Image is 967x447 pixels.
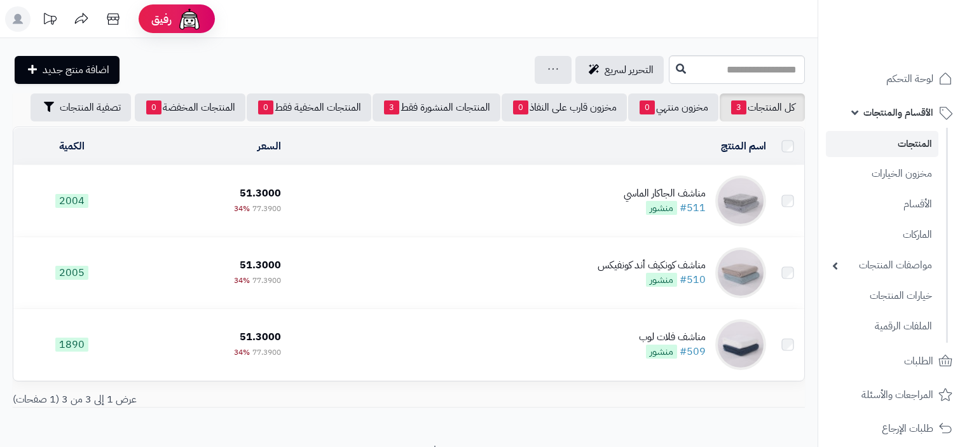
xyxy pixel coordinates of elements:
[55,194,88,208] span: 2004
[55,338,88,352] span: 1890
[731,100,746,114] span: 3
[646,345,677,359] span: منشور
[605,62,654,78] span: التحرير لسريع
[861,386,933,404] span: المراجعات والأسئلة
[882,420,933,437] span: طلبات الإرجاع
[598,258,706,273] div: مناشف كونكيف أند كونفيكس
[234,275,250,286] span: 34%
[904,352,933,370] span: الطلبات
[826,413,959,444] a: طلبات الإرجاع
[373,93,500,121] a: المنتجات المنشورة فقط3
[252,347,281,358] span: 77.3900
[234,203,250,214] span: 34%
[151,11,172,27] span: رفيق
[252,275,281,286] span: 77.3900
[826,313,938,340] a: الملفات الرقمية
[43,62,109,78] span: اضافة منتج جديد
[513,100,528,114] span: 0
[646,201,677,215] span: منشور
[31,93,131,121] button: تصفية المنتجات
[59,139,85,154] a: الكمية
[240,258,281,273] span: 51.3000
[234,347,250,358] span: 34%
[721,139,766,154] a: اسم المنتج
[146,100,161,114] span: 0
[502,93,627,121] a: مخزون قارب على النفاذ0
[826,221,938,249] a: الماركات
[177,6,202,32] img: ai-face.png
[680,272,706,287] a: #510
[826,160,938,188] a: مخزون الخيارات
[646,273,677,287] span: منشور
[640,100,655,114] span: 0
[135,93,245,121] a: المنتجات المخفضة0
[715,319,766,370] img: مناشف فلات لوب
[715,175,766,226] img: مناشف الجاكار الماسي
[55,266,88,280] span: 2005
[863,104,933,121] span: الأقسام والمنتجات
[886,70,933,88] span: لوحة التحكم
[826,380,959,410] a: المراجعات والأسئلة
[240,186,281,201] span: 51.3000
[826,191,938,218] a: الأقسام
[258,100,273,114] span: 0
[826,282,938,310] a: خيارات المنتجات
[720,93,805,121] a: كل المنتجات3
[34,6,65,35] a: تحديثات المنصة
[240,329,281,345] span: 51.3000
[624,186,706,201] div: مناشف الجاكار الماسي
[881,32,955,59] img: logo-2.png
[384,100,399,114] span: 3
[3,392,409,407] div: عرض 1 إلى 3 من 3 (1 صفحات)
[639,330,706,345] div: مناشف فلات لوب
[628,93,718,121] a: مخزون منتهي0
[257,139,281,154] a: السعر
[826,252,938,279] a: مواصفات المنتجات
[826,131,938,157] a: المنتجات
[575,56,664,84] a: التحرير لسريع
[826,346,959,376] a: الطلبات
[826,64,959,94] a: لوحة التحكم
[247,93,371,121] a: المنتجات المخفية فقط0
[60,100,121,115] span: تصفية المنتجات
[15,56,120,84] a: اضافة منتج جديد
[715,247,766,298] img: مناشف كونكيف أند كونفيكس
[680,200,706,216] a: #511
[252,203,281,214] span: 77.3900
[680,344,706,359] a: #509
